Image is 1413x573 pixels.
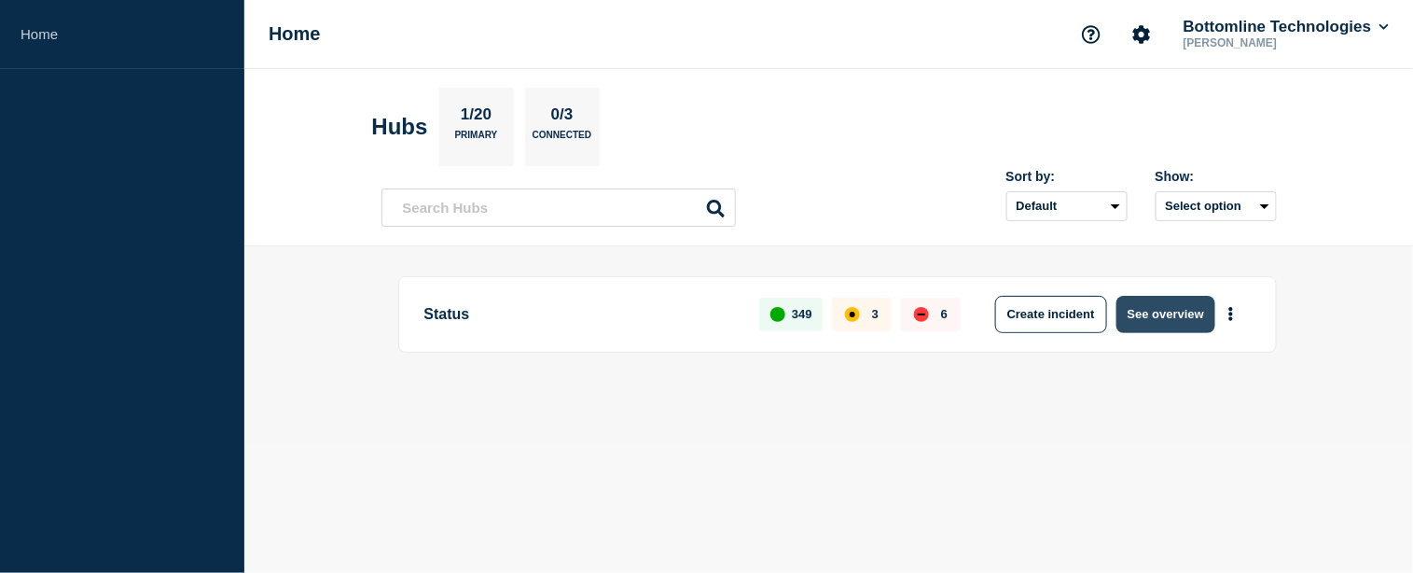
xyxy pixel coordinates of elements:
p: 3 [872,307,879,321]
select: Sort by [1006,191,1128,221]
p: 6 [941,307,948,321]
button: Support [1072,15,1111,54]
h2: Hubs [372,114,428,140]
div: down [914,307,929,322]
p: 0/3 [544,105,580,130]
input: Search Hubs [381,189,736,227]
div: Show: [1156,169,1277,184]
div: affected [845,307,860,322]
div: Sort by: [1006,169,1128,184]
button: Account settings [1122,15,1161,54]
p: Primary [455,130,498,149]
p: 349 [792,307,812,321]
p: Connected [533,130,591,149]
button: See overview [1116,296,1215,333]
div: up [770,307,785,322]
h1: Home [269,23,321,45]
p: [PERSON_NAME] [1180,36,1374,49]
button: Bottomline Technologies [1180,18,1392,36]
button: Create incident [995,296,1107,333]
button: Select option [1156,191,1277,221]
p: Status [424,296,739,333]
p: 1/20 [453,105,498,130]
button: More actions [1219,297,1243,331]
